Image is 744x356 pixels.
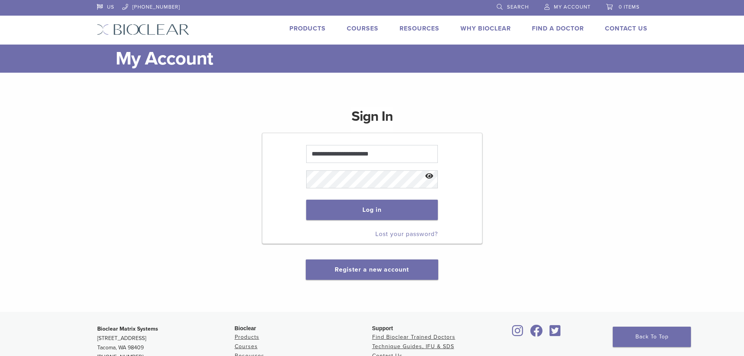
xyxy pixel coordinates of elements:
span: Bioclear [235,325,256,331]
h1: Sign In [351,107,393,132]
a: Courses [347,25,378,32]
a: Products [289,25,326,32]
a: Why Bioclear [460,25,511,32]
a: Contact Us [605,25,648,32]
span: My Account [554,4,591,10]
a: Find Bioclear Trained Doctors [372,334,455,340]
a: Register a new account [335,266,409,274]
a: Back To Top [613,327,691,347]
span: 0 items [619,4,640,10]
img: Bioclear [97,24,189,35]
a: Technique Guides, IFU & SDS [372,343,454,350]
a: Find A Doctor [532,25,584,32]
span: Search [507,4,529,10]
strong: Bioclear Matrix Systems [97,326,158,332]
button: Log in [306,200,438,220]
a: Courses [235,343,258,350]
a: Products [235,334,259,340]
span: Support [372,325,393,331]
a: Resources [400,25,439,32]
button: Register a new account [306,259,438,280]
h1: My Account [116,45,648,73]
a: Bioclear [547,329,564,337]
a: Bioclear [528,329,546,337]
button: Show password [421,166,438,186]
a: Lost your password? [375,230,438,238]
a: Bioclear [510,329,526,337]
